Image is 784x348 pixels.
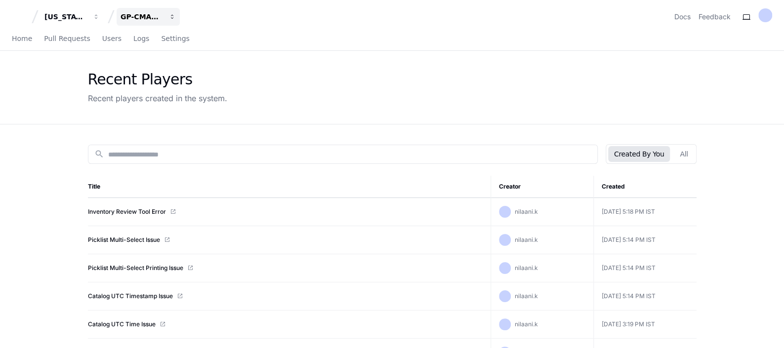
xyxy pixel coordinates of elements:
div: GP-CMAG-AS8 [121,12,163,22]
td: [DATE] 5:14 PM IST [594,282,697,310]
a: Catalog UTC Time Issue [88,320,156,328]
button: Created By You [608,146,670,162]
span: Settings [161,36,189,41]
span: nilaani.k [515,320,538,328]
button: GP-CMAG-AS8 [117,8,180,26]
span: Users [102,36,122,41]
span: Pull Requests [44,36,90,41]
a: Docs [674,12,691,22]
span: nilaani.k [515,292,538,300]
th: Created [594,176,697,198]
button: Feedback [699,12,731,22]
a: Picklist Multi-Select Printing Issue [88,264,183,272]
span: nilaani.k [515,208,538,215]
div: [US_STATE] Pacific [44,12,87,22]
div: Recent Players [88,71,227,88]
a: Catalog UTC Timestamp Issue [88,292,173,300]
span: Logs [133,36,149,41]
td: [DATE] 5:14 PM IST [594,226,697,254]
div: Recent players created in the system. [88,92,227,104]
a: Users [102,28,122,50]
th: Title [88,176,491,198]
a: Logs [133,28,149,50]
button: All [674,146,694,162]
button: [US_STATE] Pacific [41,8,104,26]
mat-icon: search [94,149,104,159]
a: Pull Requests [44,28,90,50]
span: nilaani.k [515,236,538,243]
td: [DATE] 3:19 PM IST [594,310,697,339]
a: Picklist Multi-Select Issue [88,236,160,244]
span: Home [12,36,32,41]
td: [DATE] 5:18 PM IST [594,198,697,226]
a: Home [12,28,32,50]
a: Inventory Review Tool Error [88,208,166,216]
span: nilaani.k [515,264,538,271]
td: [DATE] 5:14 PM IST [594,254,697,282]
th: Creator [491,176,594,198]
a: Settings [161,28,189,50]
